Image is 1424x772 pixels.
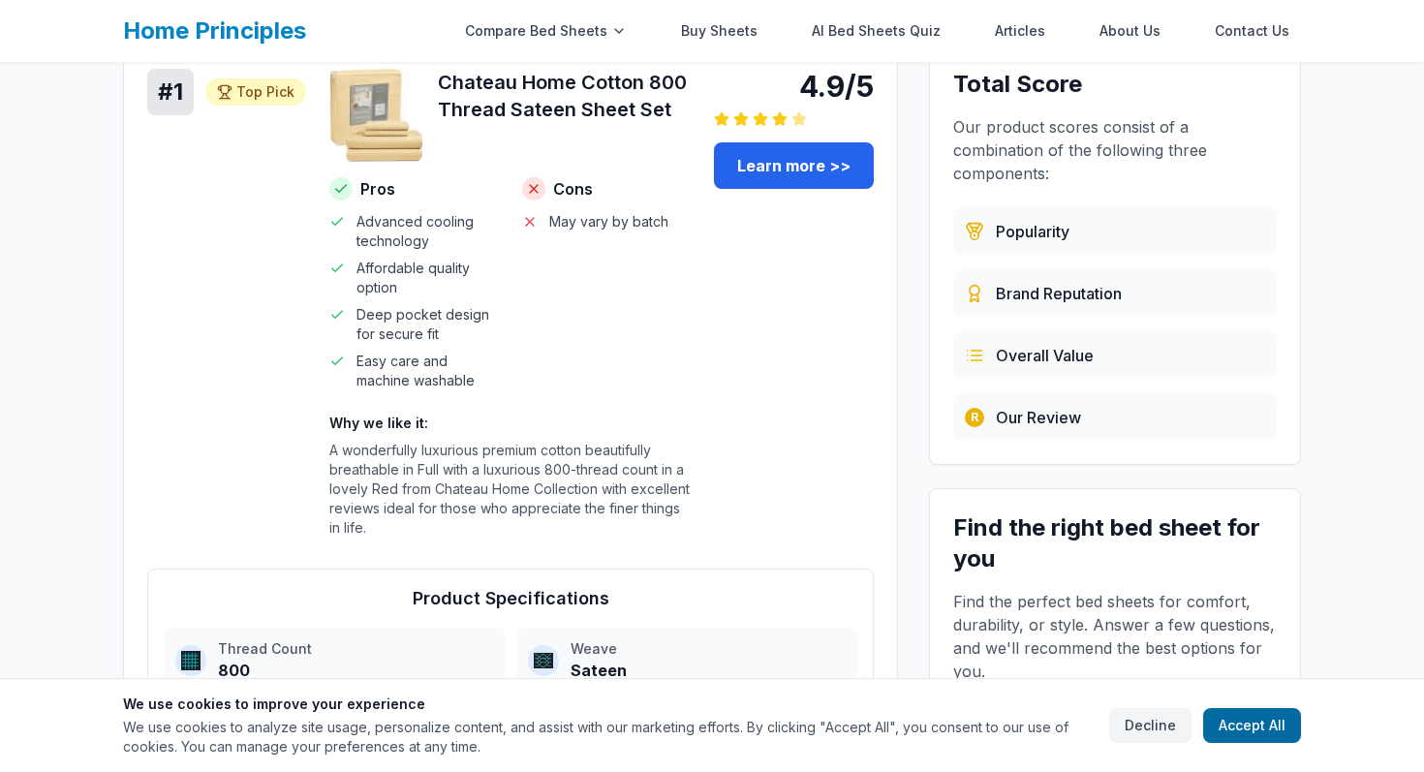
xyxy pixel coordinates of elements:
[669,12,769,50] a: Buy Sheets
[953,394,1277,441] div: Our team's hands-on testing and evaluation process
[800,12,952,50] a: AI Bed Sheets Quiz
[714,142,874,189] a: Learn more >>
[983,12,1057,50] a: Articles
[549,212,668,232] span: May vary by batch
[329,69,422,162] img: Chateau Home Cotton 800 Thread Sateen Sheet Set - Cotton product image
[236,82,294,102] span: Top Pick
[996,220,1069,243] span: Popularity
[218,639,493,659] div: Thread Count
[356,212,499,251] span: Advanced cooling technology
[181,651,201,670] img: Thread Count
[329,441,691,538] p: A wonderfully luxurious premium cotton beautifully breathable in Full with a luxurious 800-thread...
[356,305,499,344] span: Deep pocket design for secure fit
[971,410,978,425] span: R
[1109,708,1192,743] button: Decline
[953,208,1277,255] div: Based on customer reviews, ratings, and sales data
[147,69,194,115] div: # 1
[953,590,1277,683] p: Find the perfect bed sheets for comfort, durability, or style. Answer a few questions, and we'll ...
[714,69,874,104] div: 4.9/5
[996,344,1094,367] span: Overall Value
[534,651,553,670] img: Weave
[953,270,1277,317] div: Evaluated from brand history, quality standards, and market presence
[996,406,1081,429] span: Our Review
[522,177,692,201] h4: Cons
[123,718,1094,757] p: We use cookies to analyze site usage, personalize content, and assist with our marketing efforts....
[953,69,1277,100] h3: Total Score
[438,69,691,123] h3: Chateau Home Cotton 800 Thread Sateen Sheet Set
[953,115,1277,185] p: Our product scores consist of a combination of the following three components:
[453,12,638,50] div: Compare Bed Sheets
[356,259,499,297] span: Affordable quality option
[571,639,846,659] div: Weave
[356,352,499,390] span: Easy care and machine washable
[218,659,493,682] div: 800
[123,695,1094,714] h3: We use cookies to improve your experience
[953,512,1277,574] h3: Find the right bed sheet for you
[164,585,857,612] h4: Product Specifications
[996,282,1122,305] span: Brand Reputation
[329,177,499,201] h4: Pros
[953,332,1277,379] div: Combines price, quality, durability, and customer satisfaction
[329,414,691,433] h4: Why we like it:
[1203,12,1301,50] a: Contact Us
[1203,708,1301,743] button: Accept All
[1088,12,1172,50] a: About Us
[571,659,846,682] div: Sateen
[123,16,306,45] a: Home Principles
